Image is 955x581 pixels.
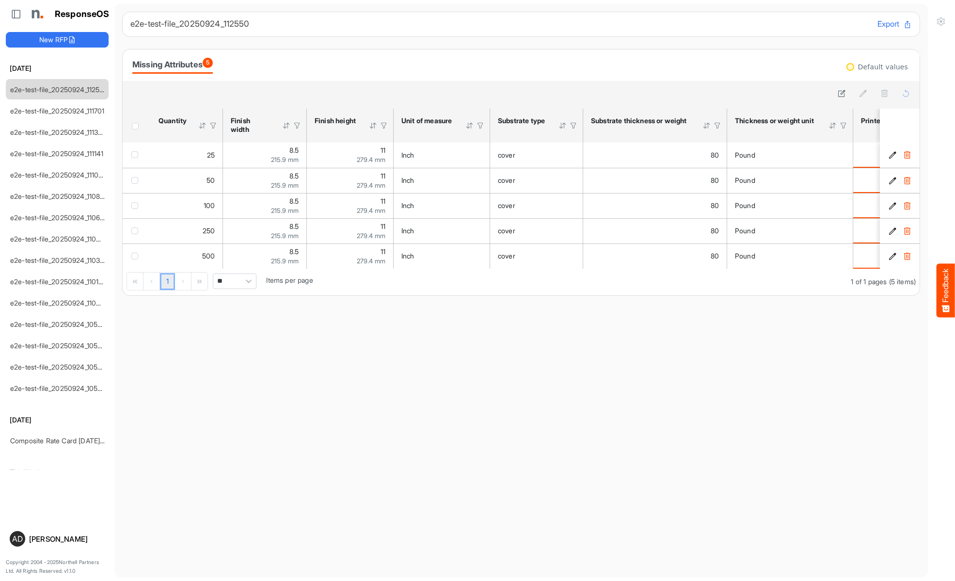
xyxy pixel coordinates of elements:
button: Edit [888,201,897,210]
a: e2e-test-file_20250924_105318 [10,363,108,371]
button: Delete [902,251,912,261]
span: Pound [735,151,755,159]
div: Finish width [231,116,270,134]
span: 8.5 [289,247,299,256]
td: 50 is template cell Column Header httpsnorthellcomontologiesmapping-rulesorderhasquantity [151,168,223,193]
td: Pound is template cell Column Header httpsnorthellcomontologiesmapping-rulesmaterialhasmaterialth... [727,193,853,218]
button: Export [877,18,912,31]
td: 250 is template cell Column Header httpsnorthellcomontologiesmapping-rulesorderhasquantity [151,218,223,243]
div: Filter Icon [569,121,578,130]
td: 11 is template cell Column Header httpsnorthellcomontologiesmapping-rulesmeasurementhasfinishsize... [307,143,394,168]
a: e2e-test-file_20250924_105226 [10,384,110,392]
td: is template cell Column Header httpsnorthellcomontologiesmapping-rulesmanufacturinghasprintedsides [853,143,940,168]
div: Filter Icon [293,121,302,130]
span: 11 [381,197,385,205]
span: cover [498,176,515,184]
td: checkbox [123,243,151,269]
div: Filter Icon [713,121,722,130]
span: 11 [381,247,385,256]
td: cover is template cell Column Header httpsnorthellcomontologiesmapping-rulesmaterialhassubstratem... [490,243,583,269]
a: e2e-test-file_20250924_111033 [10,171,107,179]
a: e2e-test-file_20250924_110305 [10,256,109,264]
span: 1 of 1 pages [851,277,887,286]
a: Page 1 of 1 Pages [160,273,175,290]
td: 80 is template cell Column Header httpsnorthellcomontologiesmapping-rulesmaterialhasmaterialthick... [583,168,727,193]
span: 11 [381,172,385,180]
div: Unit of measure [401,116,453,125]
button: Delete [902,176,912,185]
a: Composite Rate Card [DATE]_smaller [10,436,125,445]
td: Pound is template cell Column Header httpsnorthellcomontologiesmapping-rulesmaterialhasmaterialth... [727,168,853,193]
td: 8.5 is template cell Column Header httpsnorthellcomontologiesmapping-rulesmeasurementhasfinishsiz... [223,218,307,243]
span: Items per page [266,276,313,284]
button: Edit [888,251,897,261]
span: Pound [735,226,755,235]
td: Inch is template cell Column Header httpsnorthellcomontologiesmapping-rulesmeasurementhasunitofme... [394,193,490,218]
button: New RFP [6,32,109,48]
span: 80 [711,201,719,210]
span: Inch [401,201,414,210]
span: 50 [207,176,215,184]
div: Filter Icon [380,121,388,130]
span: 215.9 mm [271,232,299,240]
a: e2e-test-file_20250924_110146 [10,277,107,286]
td: is template cell Column Header httpsnorthellcomontologiesmapping-rulesmanufacturinghasprintedsides [853,168,940,193]
td: checkbox [123,218,151,243]
td: 8.5 is template cell Column Header httpsnorthellcomontologiesmapping-rulesmeasurementhasfinishsiz... [223,193,307,218]
div: Filter Icon [476,121,485,130]
span: 8.5 [289,197,299,205]
span: 279.4 mm [357,232,385,240]
td: Inch is template cell Column Header httpsnorthellcomontologiesmapping-rulesmeasurementhasunitofme... [394,218,490,243]
td: is template cell Column Header httpsnorthellcomontologiesmapping-rulesmanufacturinghasprintedsides [853,243,940,269]
span: 25 [207,151,215,159]
span: 100 [204,201,215,210]
button: Feedback [937,264,955,318]
td: 8.5 is template cell Column Header httpsnorthellcomontologiesmapping-rulesmeasurementhasfinishsiz... [223,143,307,168]
div: Default values [858,64,908,70]
span: Inch [401,151,414,159]
td: 11 is template cell Column Header httpsnorthellcomontologiesmapping-rulesmeasurementhasfinishsize... [307,243,394,269]
span: 279.4 mm [357,207,385,214]
td: 80 is template cell Column Header httpsnorthellcomontologiesmapping-rulesmaterialhasmaterialthick... [583,243,727,269]
td: Inch is template cell Column Header httpsnorthellcomontologiesmapping-rulesmeasurementhasunitofme... [394,143,490,168]
img: Northell [27,4,46,24]
span: Pound [735,252,755,260]
span: (5 items) [889,277,916,286]
td: 6817ef40-9cf0-4eae-97b5-e10470723476 is template cell Column Header [880,168,922,193]
a: e2e-test-file_20250924_105914 [10,320,109,328]
td: ab9fe72e-df9e-41b2-a747-de232498d749 is template cell Column Header [880,218,922,243]
h1: ResponseOS [55,9,110,19]
span: cover [498,151,515,159]
a: e2e-test-file_20250924_110035 [10,299,109,307]
td: checkbox [123,143,151,168]
div: Go to next page [175,273,191,290]
td: 500 is template cell Column Header httpsnorthellcomontologiesmapping-rulesorderhasquantity [151,243,223,269]
span: 279.4 mm [357,181,385,189]
div: Go to first page [127,273,143,290]
span: 8.5 [289,146,299,154]
h6: [DATE] [6,63,109,74]
a: e2e-test-file_20250924_110646 [10,213,109,222]
button: Delete [902,226,912,236]
td: cover is template cell Column Header httpsnorthellcomontologiesmapping-rulesmaterialhassubstratem... [490,143,583,168]
div: Filter Icon [839,121,848,130]
td: cover is template cell Column Header httpsnorthellcomontologiesmapping-rulesmaterialhassubstratem... [490,168,583,193]
span: 279.4 mm [357,257,385,265]
td: 100 is template cell Column Header httpsnorthellcomontologiesmapping-rulesorderhasquantity [151,193,223,218]
td: bf88a923-e1d5-4ffd-8e90-a5c00316e43d is template cell Column Header [880,243,922,269]
div: Pager Container [123,269,920,295]
td: Pound is template cell Column Header httpsnorthellcomontologiesmapping-rulesmaterialhasmaterialth... [727,143,853,168]
a: e2e-test-file_20250924_112550 [10,85,108,94]
td: Pound is template cell Column Header httpsnorthellcomontologiesmapping-rulesmaterialhasmaterialth... [727,218,853,243]
button: Edit [888,150,897,160]
a: e2e-test-file_20250924_111141 [10,149,104,158]
a: e2e-test-file_20250924_110803 [10,192,109,200]
a: e2e-test-file_20250924_110422 [10,235,109,243]
td: Inch is template cell Column Header httpsnorthellcomontologiesmapping-rulesmeasurementhasunitofme... [394,168,490,193]
td: 11 is template cell Column Header httpsnorthellcomontologiesmapping-rulesmeasurementhasfinishsize... [307,193,394,218]
div: [PERSON_NAME] [29,535,105,543]
div: Go to previous page [143,273,160,290]
span: 215.9 mm [271,257,299,265]
th: Header checkbox [123,109,151,143]
button: Edit [888,226,897,236]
